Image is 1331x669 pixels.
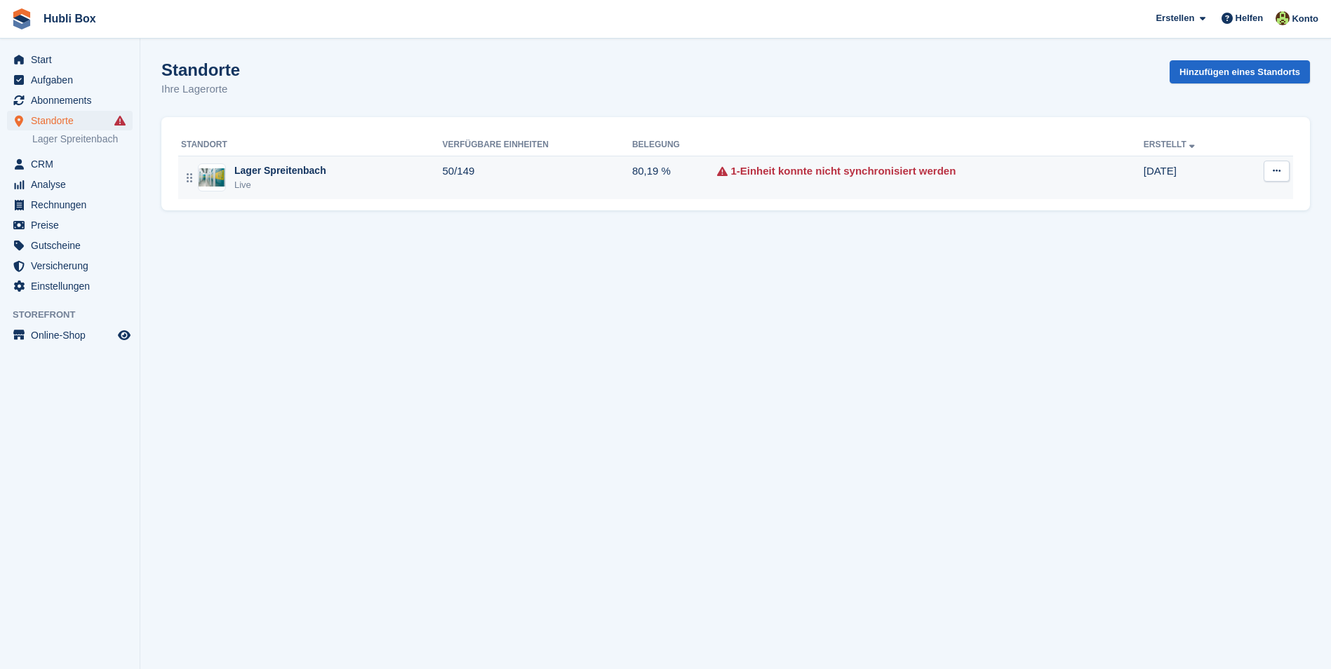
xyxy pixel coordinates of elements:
div: Live [234,178,326,192]
th: Belegung [632,134,718,156]
p: Ihre Lagerorte [161,81,240,97]
th: Standort [178,134,442,156]
a: Erstellt [1144,140,1198,149]
span: Einstellungen [31,276,115,296]
h1: Standorte [161,60,240,79]
span: Standorte [31,111,115,130]
a: menu [7,175,133,194]
div: Lager Spreitenbach [234,163,326,178]
a: Speisekarte [7,325,133,345]
a: 1-Einheit konnte nicht synchronisiert werden [730,163,956,180]
a: Lager Spreitenbach [32,133,133,146]
a: Hubli Box [38,7,102,30]
span: Analyse [31,175,115,194]
a: menu [7,236,133,255]
a: menu [7,276,133,296]
span: Helfen [1236,11,1264,25]
td: 80,19 % [632,156,718,199]
td: 50/149 [442,156,631,199]
a: menu [7,256,133,276]
span: Preise [31,215,115,235]
th: Verfügbare Einheiten [442,134,631,156]
a: Vorschau-Shop [116,327,133,344]
a: menu [7,154,133,174]
a: Hinzufügen eines Standorts [1170,60,1310,83]
img: stora-icon-8386f47178a22dfd0bd8f6a31ec36ba5ce8667c1dd55bd0f319d3a0aa187defe.svg [11,8,32,29]
span: Start [31,50,115,69]
span: Konto [1292,12,1318,26]
span: Gutscheine [31,236,115,255]
span: Aufgaben [31,70,115,90]
span: Storefront [13,308,140,322]
a: menu [7,90,133,110]
span: Erstellen [1156,11,1194,25]
i: Es sind Fehler bei der Synchronisierung von Smart-Einträgen aufgetreten [114,115,126,126]
a: menu [7,215,133,235]
a: menu [7,70,133,90]
span: Rechnungen [31,195,115,215]
span: Versicherung [31,256,115,276]
a: menu [7,195,133,215]
span: Online-Shop [31,325,115,345]
a: menu [7,111,133,130]
span: CRM [31,154,115,174]
img: Luca Space4you [1276,11,1290,25]
img: Bild des Lager Spreitenbach Standorts [199,168,225,187]
a: menu [7,50,133,69]
span: Abonnements [31,90,115,110]
td: [DATE] [1144,156,1240,199]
